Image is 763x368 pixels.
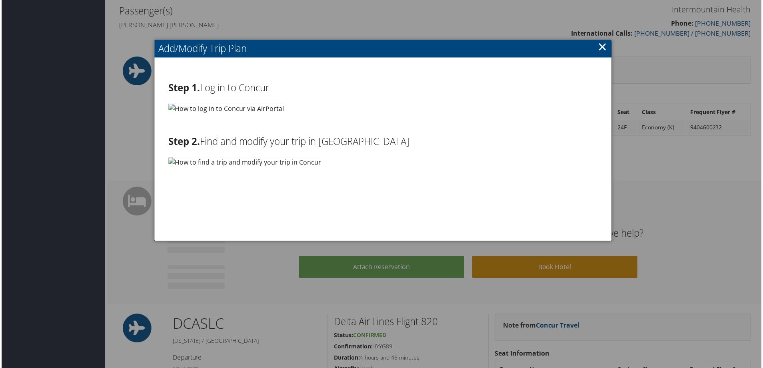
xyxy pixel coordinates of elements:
[599,39,608,55] a: ×
[168,135,199,149] strong: Step 2.
[154,40,613,58] h2: Add/Modify Trip Plan
[168,81,599,95] h2: Log in to Concur
[168,158,321,168] img: How to find a trip and modify your trip in Concur
[168,81,199,95] strong: Step 1.
[168,104,284,114] img: How to log in to Concur via AirPortal
[168,135,599,149] h2: Find and modify your trip in [GEOGRAPHIC_DATA]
